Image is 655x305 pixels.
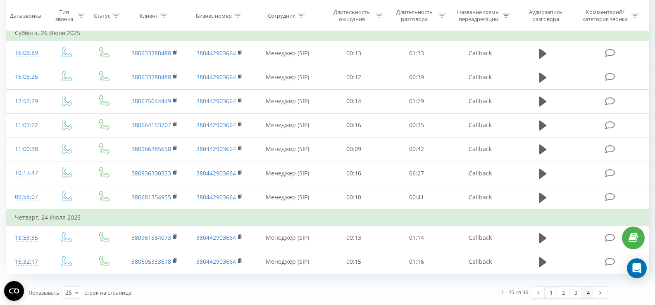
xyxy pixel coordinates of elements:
td: 00:39 [385,65,448,89]
a: 2 [557,287,569,298]
div: Длительность разговора [393,9,436,23]
td: Менеджер (SIP) [252,185,322,210]
td: Callback [448,65,513,89]
div: 12:52:29 [15,93,38,109]
td: Четверг, 24 Июля 2025 [7,209,649,226]
a: 380442903664 [196,73,236,81]
div: 11:01:22 [15,117,38,133]
td: Менеджер (SIP) [252,137,322,161]
div: 09:58:07 [15,189,38,205]
a: 380633280488 [131,73,171,81]
td: 00:42 [385,137,448,161]
td: 00:41 [385,185,448,210]
td: Callback [448,137,513,161]
div: Аудиозапись разговора [520,9,571,23]
a: 380681354955 [131,193,171,201]
td: 00:10 [322,185,385,210]
a: 380442903664 [196,121,236,129]
td: Менеджер (SIP) [252,161,322,185]
a: 380505333578 [131,258,171,265]
td: 00:14 [322,89,385,113]
td: 00:13 [322,226,385,250]
a: 380442903664 [196,97,236,105]
a: 380442903664 [196,145,236,153]
td: Менеджер (SIP) [252,226,322,250]
td: Callback [448,185,513,210]
a: 380966385658 [131,145,171,153]
a: 380664153707 [131,121,171,129]
div: Длительность ожидания [330,9,374,23]
div: Сотрудник [268,12,295,19]
a: 380675044449 [131,97,171,105]
a: 3 [569,287,582,298]
div: 1 - 25 из 96 [501,288,528,296]
td: Суббота, 26 Июля 2025 [7,25,649,41]
td: 01:29 [385,89,448,113]
a: 380961884073 [131,234,171,241]
div: Название схемы переадресации [456,9,500,23]
div: Дата звонка [10,12,41,19]
button: Open CMP widget [4,281,24,301]
td: 01:16 [385,250,448,274]
td: 06:27 [385,161,448,185]
td: Callback [448,226,513,250]
td: Менеджер (SIP) [252,89,322,113]
div: 10:17:47 [15,165,38,181]
td: 00:15 [322,250,385,274]
td: Менеджер (SIP) [252,250,322,274]
td: Менеджер (SIP) [252,65,322,89]
td: 01:33 [385,41,448,65]
div: Бизнес номер [196,12,232,19]
td: Callback [448,250,513,274]
a: 380442903664 [196,234,236,241]
a: 380442903664 [196,258,236,265]
td: Callback [448,113,513,137]
td: Менеджер (SIP) [252,113,322,137]
span: Показывать [29,289,60,296]
div: 16:32:17 [15,254,38,270]
a: 1 [545,287,557,298]
td: 01:14 [385,226,448,250]
div: 16:06:59 [15,45,38,61]
td: 00:12 [322,65,385,89]
td: Callback [448,89,513,113]
a: 380633280488 [131,49,171,57]
td: 00:13 [322,41,385,65]
td: 00:35 [385,113,448,137]
td: Callback [448,41,513,65]
div: 25 [65,288,72,297]
td: 00:16 [322,113,385,137]
div: 16:05:25 [15,69,38,85]
div: Тип звонка [54,9,75,23]
span: строк на странице [84,289,131,296]
div: 11:00:38 [15,141,38,157]
td: 00:16 [322,161,385,185]
div: Статус [94,12,110,19]
a: 380442903664 [196,49,236,57]
a: 380442903664 [196,169,236,177]
div: Комментарий/категория звонка [581,9,629,23]
td: Callback [448,161,513,185]
div: Open Intercom Messenger [627,258,647,278]
td: Менеджер (SIP) [252,41,322,65]
div: 18:53:35 [15,230,38,246]
div: Клиент [140,12,158,19]
td: 00:09 [322,137,385,161]
a: 380936300333 [131,169,171,177]
a: 380442903664 [196,193,236,201]
a: 4 [582,287,594,298]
